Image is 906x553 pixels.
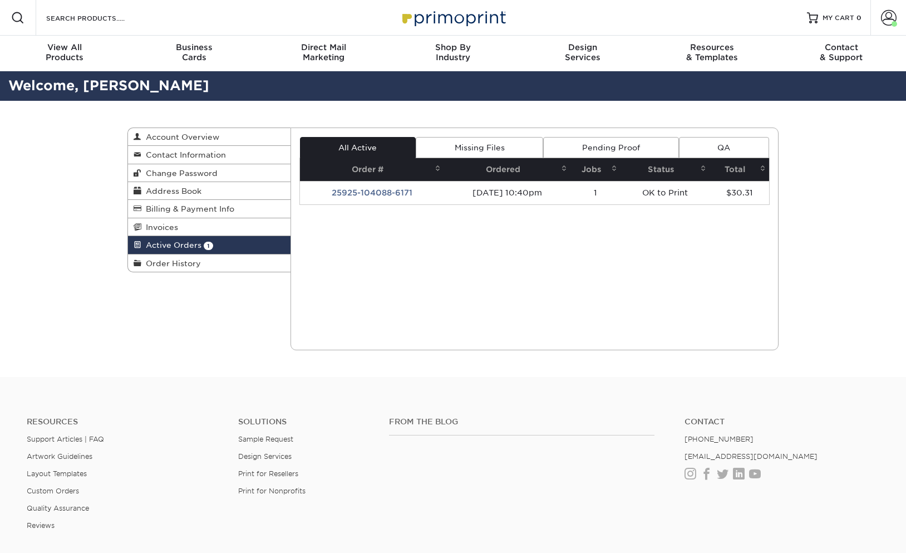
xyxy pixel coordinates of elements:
a: Sample Request [238,435,293,443]
td: 1 [570,181,621,204]
a: QA [679,137,769,158]
a: Design Services [238,452,292,461]
a: Direct MailMarketing [259,36,388,71]
a: [PHONE_NUMBER] [685,435,754,443]
td: 25925-104088-6171 [300,181,444,204]
span: Active Orders [141,241,201,249]
a: Order History [128,255,290,272]
a: Quality Assurance [27,504,89,512]
a: Print for Resellers [238,469,298,478]
a: Missing Files [416,137,543,158]
a: Contact Information [128,146,290,164]
div: Cards [130,42,259,62]
span: 0 [856,14,861,22]
a: Change Password [128,164,290,182]
a: Contact [685,417,879,427]
div: Industry [388,42,518,62]
a: Print for Nonprofits [238,487,306,495]
th: Ordered [444,158,571,181]
h4: Resources [27,417,221,427]
th: Status [621,158,710,181]
a: Support Articles | FAQ [27,435,104,443]
input: SEARCH PRODUCTS..... [45,11,154,25]
span: Contact Information [141,150,226,159]
span: Account Overview [141,133,219,141]
th: Order # [300,158,444,181]
span: 1 [204,242,213,250]
a: Custom Orders [27,487,79,495]
th: Jobs [570,158,621,181]
span: Resources [647,42,777,52]
a: Shop ByIndustry [388,36,518,71]
span: Shop By [388,42,518,52]
span: MY CART [823,13,854,23]
a: BusinessCards [130,36,259,71]
a: [EMAIL_ADDRESS][DOMAIN_NAME] [685,452,818,461]
span: Change Password [141,169,218,178]
div: & Templates [647,42,777,62]
span: Direct Mail [259,42,388,52]
a: Billing & Payment Info [128,200,290,218]
span: Design [518,42,647,52]
div: & Support [776,42,906,62]
div: Services [518,42,647,62]
td: [DATE] 10:40pm [444,181,571,204]
a: Address Book [128,182,290,200]
a: Pending Proof [543,137,678,158]
a: DesignServices [518,36,647,71]
a: Layout Templates [27,469,87,478]
span: Billing & Payment Info [141,204,234,213]
span: Business [130,42,259,52]
a: Artwork Guidelines [27,452,92,461]
a: Account Overview [128,128,290,146]
img: Primoprint [397,6,509,30]
h4: From the Blog [389,417,655,427]
th: Total [710,158,769,181]
a: Contact& Support [776,36,906,71]
a: Reviews [27,521,55,530]
span: Order History [141,259,201,268]
span: Invoices [141,223,178,232]
span: Contact [776,42,906,52]
div: Marketing [259,42,388,62]
span: Address Book [141,187,201,195]
a: Resources& Templates [647,36,777,71]
a: All Active [300,137,416,158]
td: $30.31 [710,181,769,204]
td: OK to Print [621,181,710,204]
a: Active Orders 1 [128,236,290,254]
h4: Solutions [238,417,372,427]
a: Invoices [128,218,290,236]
